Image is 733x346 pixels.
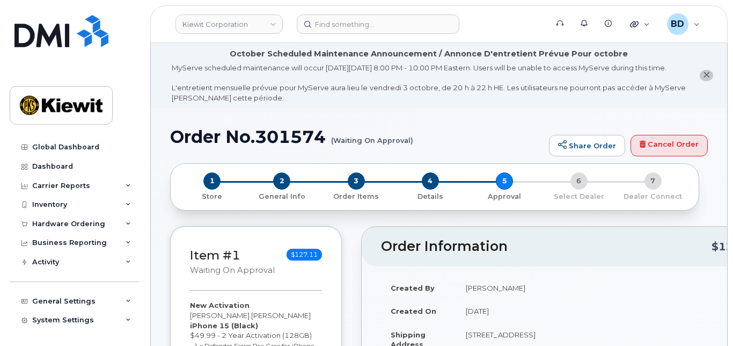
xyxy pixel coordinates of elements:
a: Share Order [549,135,625,156]
span: 3 [348,172,365,190]
p: General Info [249,192,314,201]
span: 4 [422,172,439,190]
strong: iPhone 15 (Black) [190,321,258,330]
div: October Scheduled Maintenance Announcement / Annonce D'entretient Prévue Pour octobre [230,48,628,60]
button: close notification [700,70,713,81]
span: $127.11 [287,249,322,261]
a: 3 Order Items [319,190,393,201]
span: 1 [203,172,221,190]
p: Details [398,192,463,201]
strong: New Activation [190,301,250,309]
a: 1 Store [179,190,245,201]
p: Store [184,192,240,201]
p: Order Items [324,192,389,201]
h2: Order Information [381,239,712,254]
small: (Waiting On Approval) [331,127,413,144]
span: 2 [273,172,290,190]
a: 2 General Info [245,190,319,201]
div: MyServe scheduled maintenance will occur [DATE][DATE] 8:00 PM - 10:00 PM Eastern. Users will be u... [172,63,686,103]
strong: Created On [391,307,436,315]
h1: Order No.301574 [170,127,544,146]
a: Cancel Order [631,135,708,156]
a: 4 Details [393,190,467,201]
small: Waiting On Approval [190,265,275,275]
a: Item #1 [190,248,240,263]
strong: Created By [391,284,435,292]
iframe: Messenger Launcher [686,299,725,338]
